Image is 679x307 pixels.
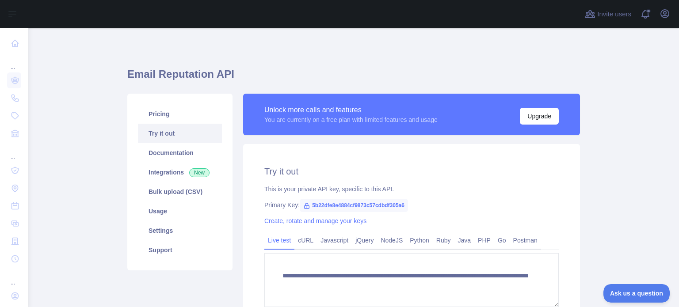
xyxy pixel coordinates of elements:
a: Settings [138,221,222,240]
button: Upgrade [520,108,559,125]
div: ... [7,143,21,161]
a: Live test [264,233,294,247]
span: Invite users [597,9,631,19]
iframe: Toggle Customer Support [603,284,670,303]
h1: Email Reputation API [127,67,580,88]
a: Pricing [138,104,222,124]
a: Python [406,233,433,247]
div: Primary Key: [264,201,559,209]
div: ... [7,269,21,286]
div: You are currently on a free plan with limited features and usage [264,115,438,124]
button: Invite users [583,7,633,21]
a: Ruby [433,233,454,247]
span: New [189,168,210,177]
a: Bulk upload (CSV) [138,182,222,201]
a: Javascript [317,233,352,247]
a: jQuery [352,233,377,247]
a: Usage [138,201,222,221]
a: Support [138,240,222,260]
a: Go [494,233,510,247]
a: Integrations New [138,163,222,182]
a: Try it out [138,124,222,143]
a: Documentation [138,143,222,163]
div: Unlock more calls and features [264,105,438,115]
a: PHP [474,233,494,247]
a: Create, rotate and manage your keys [264,217,366,224]
span: 5b22dfe8e4884cf9873c57cdbdf305a6 [300,199,408,212]
div: ... [7,53,21,71]
a: cURL [294,233,317,247]
h2: Try it out [264,165,559,178]
div: This is your private API key, specific to this API. [264,185,559,193]
a: NodeJS [377,233,406,247]
a: Java [454,233,475,247]
a: Postman [510,233,541,247]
